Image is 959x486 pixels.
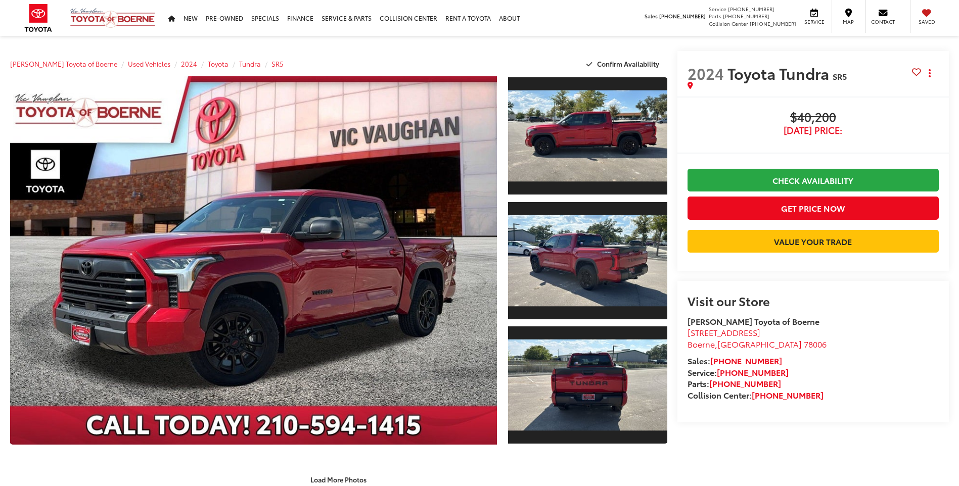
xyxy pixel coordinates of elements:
span: Saved [916,18,938,25]
span: [PHONE_NUMBER] [728,5,774,13]
img: 2024 Toyota Tundra SR5 [507,215,669,306]
span: Confirm Availability [597,59,659,68]
button: Actions [921,64,939,82]
span: Contact [871,18,895,25]
span: Boerne [688,338,715,350]
span: [PHONE_NUMBER] [750,20,796,27]
strong: Service: [688,366,789,378]
span: SR5 [833,70,847,82]
span: 2024 [688,62,724,84]
span: [PHONE_NUMBER] [723,12,769,20]
strong: Sales: [688,355,782,366]
a: Expand Photo 2 [508,201,667,320]
span: Parts [709,12,721,20]
span: $40,200 [688,110,939,125]
button: Get Price Now [688,197,939,219]
img: Vic Vaughan Toyota of Boerne [70,8,156,28]
span: [PHONE_NUMBER] [659,12,706,20]
span: Service [709,5,726,13]
span: Sales [645,12,658,20]
button: Confirm Availability [581,55,667,73]
a: [PHONE_NUMBER] [717,366,789,378]
a: [PERSON_NAME] Toyota of Boerne [10,59,117,68]
span: [GEOGRAPHIC_DATA] [717,338,802,350]
h2: Visit our Store [688,294,939,307]
a: Expand Photo 1 [508,76,667,196]
a: [PHONE_NUMBER] [752,389,824,401]
span: Map [837,18,859,25]
a: SR5 [271,59,284,68]
a: Used Vehicles [128,59,170,68]
a: [PHONE_NUMBER] [709,377,781,389]
span: , [688,338,827,350]
a: 2024 [181,59,197,68]
span: Toyota Tundra [727,62,833,84]
a: Check Availability [688,169,939,191]
a: Expand Photo 0 [10,76,497,445]
span: [DATE] Price: [688,125,939,135]
a: Toyota [208,59,229,68]
a: [STREET_ADDRESS] Boerne,[GEOGRAPHIC_DATA] 78006 [688,326,827,350]
span: Service [803,18,826,25]
span: 78006 [804,338,827,350]
span: [STREET_ADDRESS] [688,326,760,338]
a: Tundra [239,59,261,68]
img: 2024 Toyota Tundra SR5 [507,90,669,182]
a: [PHONE_NUMBER] [710,355,782,366]
img: 2024 Toyota Tundra SR5 [507,339,669,431]
strong: [PERSON_NAME] Toyota of Boerne [688,315,819,327]
strong: Collision Center: [688,389,824,401]
img: 2024 Toyota Tundra SR5 [5,74,502,447]
span: Collision Center [709,20,748,27]
a: Expand Photo 3 [508,325,667,445]
span: dropdown dots [929,69,931,77]
strong: Parts: [688,377,781,389]
a: Value Your Trade [688,230,939,253]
